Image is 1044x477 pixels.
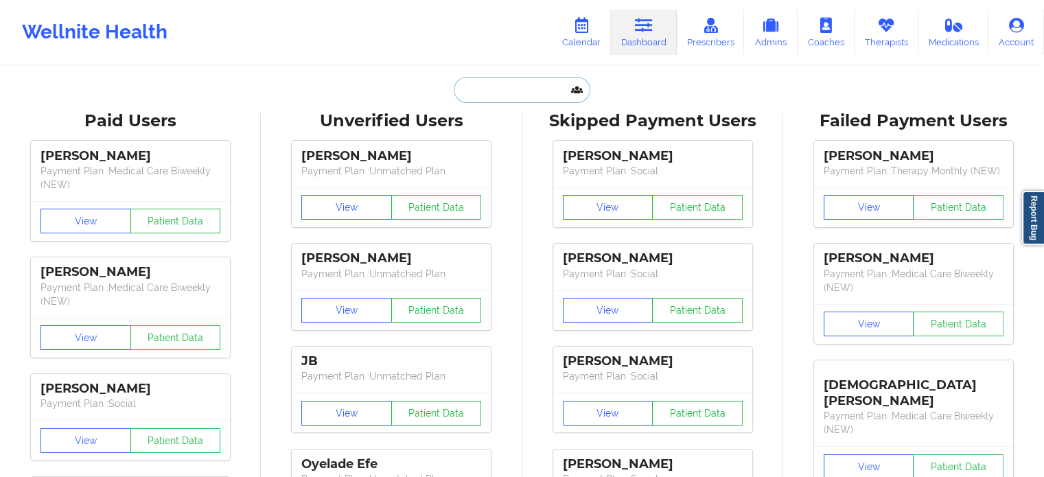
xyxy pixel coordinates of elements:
[677,10,745,55] a: Prescribers
[913,312,1004,336] button: Patient Data
[391,401,482,426] button: Patient Data
[40,397,220,410] p: Payment Plan : Social
[563,251,743,266] div: [PERSON_NAME]
[793,110,1034,132] div: Failed Payment Users
[301,148,481,164] div: [PERSON_NAME]
[798,10,855,55] a: Coaches
[563,456,743,472] div: [PERSON_NAME]
[40,281,220,308] p: Payment Plan : Medical Care Biweekly (NEW)
[40,325,131,350] button: View
[563,298,653,323] button: View
[824,367,1004,409] div: [DEMOGRAPHIC_DATA][PERSON_NAME]
[563,401,653,426] button: View
[301,456,481,472] div: Oyelade Efe
[391,195,482,220] button: Patient Data
[744,10,798,55] a: Admins
[40,164,220,191] p: Payment Plan : Medical Care Biweekly (NEW)
[40,381,220,397] div: [PERSON_NAME]
[301,164,481,178] p: Payment Plan : Unmatched Plan
[563,353,743,369] div: [PERSON_NAME]
[552,10,611,55] a: Calendar
[913,195,1004,220] button: Patient Data
[40,148,220,164] div: [PERSON_NAME]
[391,298,482,323] button: Patient Data
[301,369,481,383] p: Payment Plan : Unmatched Plan
[301,251,481,266] div: [PERSON_NAME]
[130,325,221,350] button: Patient Data
[532,110,774,132] div: Skipped Payment Users
[130,428,221,453] button: Patient Data
[652,298,743,323] button: Patient Data
[824,409,1004,437] p: Payment Plan : Medical Care Biweekly (NEW)
[652,195,743,220] button: Patient Data
[988,10,1044,55] a: Account
[1022,191,1044,245] a: Report Bug
[824,148,1004,164] div: [PERSON_NAME]
[270,110,512,132] div: Unverified Users
[10,110,251,132] div: Paid Users
[855,10,918,55] a: Therapists
[301,353,481,369] div: JB
[301,195,392,220] button: View
[130,209,221,233] button: Patient Data
[824,312,914,336] button: View
[301,298,392,323] button: View
[563,148,743,164] div: [PERSON_NAME]
[301,401,392,426] button: View
[301,267,481,281] p: Payment Plan : Unmatched Plan
[40,428,131,453] button: View
[824,251,1004,266] div: [PERSON_NAME]
[611,10,677,55] a: Dashboard
[824,267,1004,294] p: Payment Plan : Medical Care Biweekly (NEW)
[40,264,220,280] div: [PERSON_NAME]
[824,195,914,220] button: View
[652,401,743,426] button: Patient Data
[563,195,653,220] button: View
[40,209,131,233] button: View
[563,369,743,383] p: Payment Plan : Social
[563,267,743,281] p: Payment Plan : Social
[563,164,743,178] p: Payment Plan : Social
[824,164,1004,178] p: Payment Plan : Therapy Monthly (NEW)
[918,10,989,55] a: Medications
